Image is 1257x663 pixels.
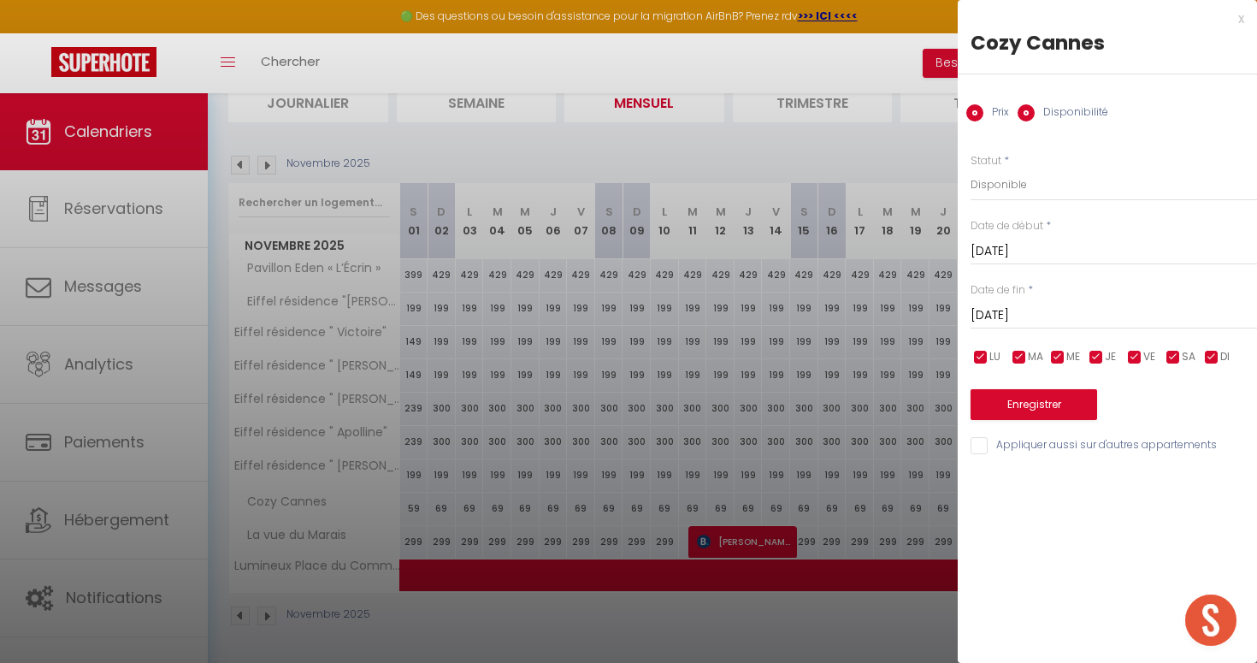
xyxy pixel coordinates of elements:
[1066,349,1080,365] span: ME
[1182,349,1195,365] span: SA
[1105,349,1116,365] span: JE
[983,104,1009,123] label: Prix
[971,282,1025,299] label: Date de fin
[971,29,1244,56] div: Cozy Cannes
[958,9,1244,29] div: x
[971,218,1043,234] label: Date de début
[1028,349,1043,365] span: MA
[989,349,1000,365] span: LU
[971,389,1097,420] button: Enregistrer
[1143,349,1155,365] span: VE
[971,153,1001,169] label: Statut
[1185,595,1236,646] div: Ouvrir le chat
[1035,104,1108,123] label: Disponibilité
[1220,349,1230,365] span: DI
